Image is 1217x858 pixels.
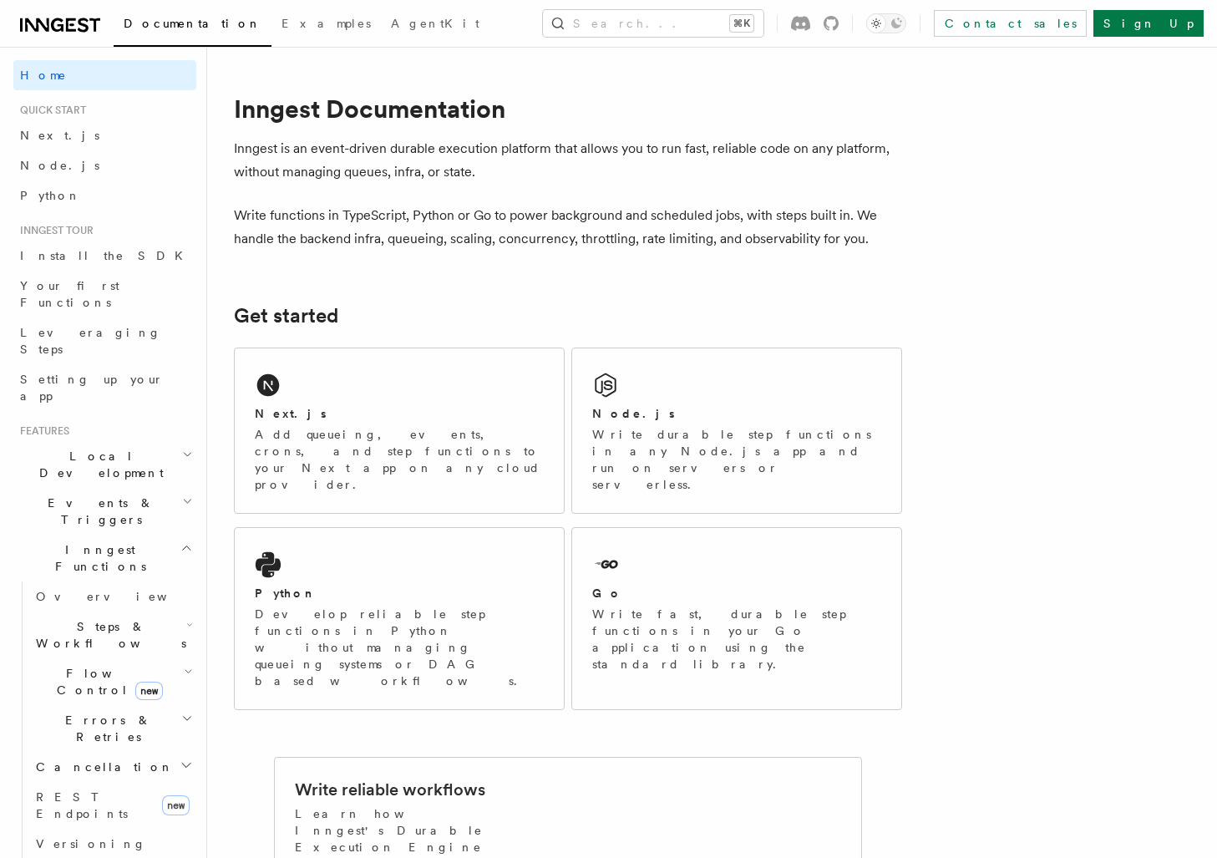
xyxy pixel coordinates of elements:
[114,5,271,47] a: Documentation
[13,180,196,211] a: Python
[29,618,186,652] span: Steps & Workflows
[20,373,164,403] span: Setting up your app
[391,17,479,30] span: AgentKit
[135,682,163,700] span: new
[730,15,753,32] kbd: ⌘K
[20,159,99,172] span: Node.js
[255,426,544,493] p: Add queueing, events, crons, and step functions to your Next app on any cloud provider.
[20,326,161,356] span: Leveraging Steps
[234,304,338,327] a: Get started
[13,424,69,438] span: Features
[20,279,119,309] span: Your first Functions
[234,137,902,184] p: Inngest is an event-driven durable execution platform that allows you to run fast, reliable code ...
[1093,10,1204,37] a: Sign Up
[13,448,182,481] span: Local Development
[13,224,94,237] span: Inngest tour
[29,752,196,782] button: Cancellation
[29,712,181,745] span: Errors & Retries
[255,405,327,422] h2: Next.js
[934,10,1087,37] a: Contact sales
[13,495,182,528] span: Events & Triggers
[234,527,565,710] a: PythonDevelop reliable step functions in Python without managing queueing systems or DAG based wo...
[13,441,196,488] button: Local Development
[29,665,184,698] span: Flow Control
[255,606,544,689] p: Develop reliable step functions in Python without managing queueing systems or DAG based workflows.
[866,13,906,33] button: Toggle dark mode
[571,348,902,514] a: Node.jsWrite durable step functions in any Node.js app and run on servers or serverless.
[255,585,317,602] h2: Python
[29,612,196,658] button: Steps & Workflows
[381,5,489,45] a: AgentKit
[124,17,261,30] span: Documentation
[20,249,193,262] span: Install the SDK
[13,150,196,180] a: Node.js
[36,790,128,820] span: REST Endpoints
[13,541,180,575] span: Inngest Functions
[13,271,196,317] a: Your first Functions
[271,5,381,45] a: Examples
[20,129,99,142] span: Next.js
[13,104,86,117] span: Quick start
[13,60,196,90] a: Home
[29,759,174,775] span: Cancellation
[13,488,196,535] button: Events & Triggers
[13,364,196,411] a: Setting up your app
[13,120,196,150] a: Next.js
[29,581,196,612] a: Overview
[20,189,81,202] span: Python
[162,795,190,815] span: new
[13,241,196,271] a: Install the SDK
[571,527,902,710] a: GoWrite fast, durable step functions in your Go application using the standard library.
[29,705,196,752] button: Errors & Retries
[234,348,565,514] a: Next.jsAdd queueing, events, crons, and step functions to your Next app on any cloud provider.
[234,204,902,251] p: Write functions in TypeScript, Python or Go to power background and scheduled jobs, with steps bu...
[20,67,67,84] span: Home
[13,317,196,364] a: Leveraging Steps
[36,590,208,603] span: Overview
[29,658,196,705] button: Flow Controlnew
[234,94,902,124] h1: Inngest Documentation
[295,778,485,801] h2: Write reliable workflows
[592,585,622,602] h2: Go
[592,606,881,673] p: Write fast, durable step functions in your Go application using the standard library.
[13,535,196,581] button: Inngest Functions
[592,405,675,422] h2: Node.js
[543,10,763,37] button: Search...⌘K
[592,426,881,493] p: Write durable step functions in any Node.js app and run on servers or serverless.
[281,17,371,30] span: Examples
[29,782,196,829] a: REST Endpointsnew
[36,837,146,850] span: Versioning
